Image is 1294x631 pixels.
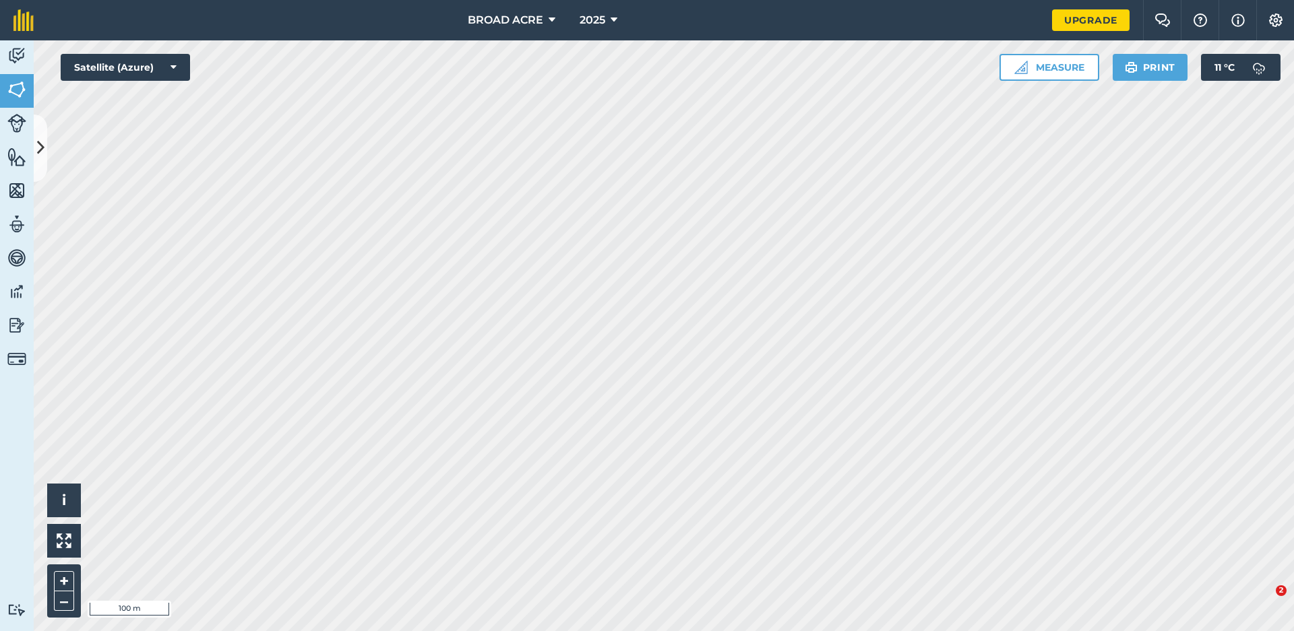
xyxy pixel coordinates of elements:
span: i [62,492,66,508]
button: 11 °C [1201,54,1281,81]
img: svg+xml;base64,PHN2ZyB4bWxucz0iaHR0cDovL3d3dy53My5vcmcvMjAwMC9zdmciIHdpZHRoPSIxOSIgaGVpZ2h0PSIyNC... [1125,59,1138,75]
button: Satellite (Azure) [61,54,190,81]
span: BROAD ACRE [468,12,543,28]
img: svg+xml;base64,PHN2ZyB4bWxucz0iaHR0cDovL3d3dy53My5vcmcvMjAwMC9zdmciIHdpZHRoPSI1NiIgaGVpZ2h0PSI2MC... [7,180,26,201]
img: Ruler icon [1014,61,1028,74]
button: Measure [999,54,1099,81]
button: – [54,591,74,611]
button: Print [1113,54,1188,81]
iframe: Intercom live chat [1248,585,1281,618]
button: i [47,484,81,517]
img: A question mark icon [1192,13,1208,27]
img: svg+xml;base64,PD94bWwgdmVyc2lvbj0iMS4wIiBlbmNvZGluZz0idXRmLTgiPz4KPCEtLSBHZW5lcmF0b3I6IEFkb2JlIE... [7,214,26,234]
img: svg+xml;base64,PD94bWwgdmVyc2lvbj0iMS4wIiBlbmNvZGluZz0idXRmLTgiPz4KPCEtLSBHZW5lcmF0b3I6IEFkb2JlIE... [7,248,26,268]
img: fieldmargin Logo [13,9,34,31]
span: 2025 [580,12,605,28]
img: svg+xml;base64,PD94bWwgdmVyc2lvbj0iMS4wIiBlbmNvZGluZz0idXRmLTgiPz4KPCEtLSBHZW5lcmF0b3I6IEFkb2JlIE... [7,46,26,66]
img: svg+xml;base64,PD94bWwgdmVyc2lvbj0iMS4wIiBlbmNvZGluZz0idXRmLTgiPz4KPCEtLSBHZW5lcmF0b3I6IEFkb2JlIE... [7,315,26,335]
span: 2 [1276,585,1287,596]
span: 11 ° C [1214,54,1235,81]
img: svg+xml;base64,PD94bWwgdmVyc2lvbj0iMS4wIiBlbmNvZGluZz0idXRmLTgiPz4KPCEtLSBHZW5lcmF0b3I6IEFkb2JlIE... [1245,54,1272,81]
img: svg+xml;base64,PHN2ZyB4bWxucz0iaHR0cDovL3d3dy53My5vcmcvMjAwMC9zdmciIHdpZHRoPSI1NiIgaGVpZ2h0PSI2MC... [7,79,26,100]
img: svg+xml;base64,PD94bWwgdmVyc2lvbj0iMS4wIiBlbmNvZGluZz0idXRmLTgiPz4KPCEtLSBHZW5lcmF0b3I6IEFkb2JlIE... [7,281,26,302]
img: A cog icon [1268,13,1284,27]
button: + [54,571,74,591]
img: svg+xml;base64,PHN2ZyB4bWxucz0iaHR0cDovL3d3dy53My5vcmcvMjAwMC9zdmciIHdpZHRoPSIxNyIgaGVpZ2h0PSIxNy... [1231,12,1245,28]
img: Four arrows, one pointing top left, one top right, one bottom right and the last bottom left [57,533,71,548]
img: svg+xml;base64,PD94bWwgdmVyc2lvbj0iMS4wIiBlbmNvZGluZz0idXRmLTgiPz4KPCEtLSBHZW5lcmF0b3I6IEFkb2JlIE... [7,350,26,368]
img: svg+xml;base64,PD94bWwgdmVyc2lvbj0iMS4wIiBlbmNvZGluZz0idXRmLTgiPz4KPCEtLSBHZW5lcmF0b3I6IEFkb2JlIE... [7,114,26,133]
a: Upgrade [1052,9,1130,31]
img: svg+xml;base64,PHN2ZyB4bWxucz0iaHR0cDovL3d3dy53My5vcmcvMjAwMC9zdmciIHdpZHRoPSI1NiIgaGVpZ2h0PSI2MC... [7,147,26,167]
img: svg+xml;base64,PD94bWwgdmVyc2lvbj0iMS4wIiBlbmNvZGluZz0idXRmLTgiPz4KPCEtLSBHZW5lcmF0b3I6IEFkb2JlIE... [7,603,26,616]
img: Two speech bubbles overlapping with the left bubble in the forefront [1154,13,1171,27]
